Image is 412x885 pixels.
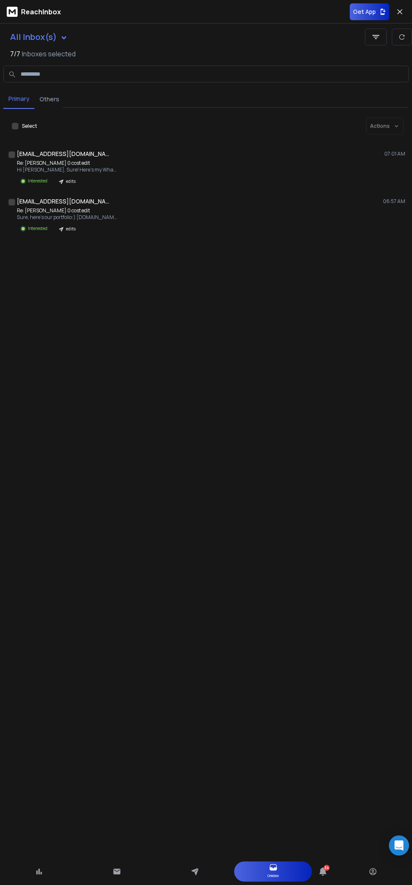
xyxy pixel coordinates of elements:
[267,872,279,880] p: Onebox
[17,214,118,221] p: Sure, here's our portfolio:) [DOMAIN_NAME][URL] [DOMAIN_NAME][URL] [//[DOMAIN_NAME][URL]] On
[17,160,118,166] p: Re: [PERSON_NAME] 0 cost edit
[3,90,34,109] button: Primary
[17,207,118,214] p: Re: [PERSON_NAME] 0 cost edit
[17,150,109,158] h1: [EMAIL_ADDRESS][DOMAIN_NAME]
[22,123,37,129] label: Select
[324,865,330,871] span: 34
[3,29,74,45] button: All Inbox(s)
[21,7,61,17] p: ReachInbox
[28,225,48,232] p: Interested
[383,198,405,205] p: 06:57 AM
[350,3,389,20] button: Get App
[10,49,20,59] span: 7 / 7
[34,90,64,108] button: Others
[22,49,76,59] h3: Inboxes selected
[66,178,76,185] p: edits
[384,151,405,157] p: 07:01 AM
[17,197,109,206] h1: [EMAIL_ADDRESS][DOMAIN_NAME]
[10,33,57,41] h1: All Inbox(s)
[66,226,76,232] p: edits
[28,178,48,184] p: Interested
[17,166,118,173] p: Hi [PERSON_NAME], Sure! Here’s my WhatsApp:
[389,835,409,856] div: Open Intercom Messenger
